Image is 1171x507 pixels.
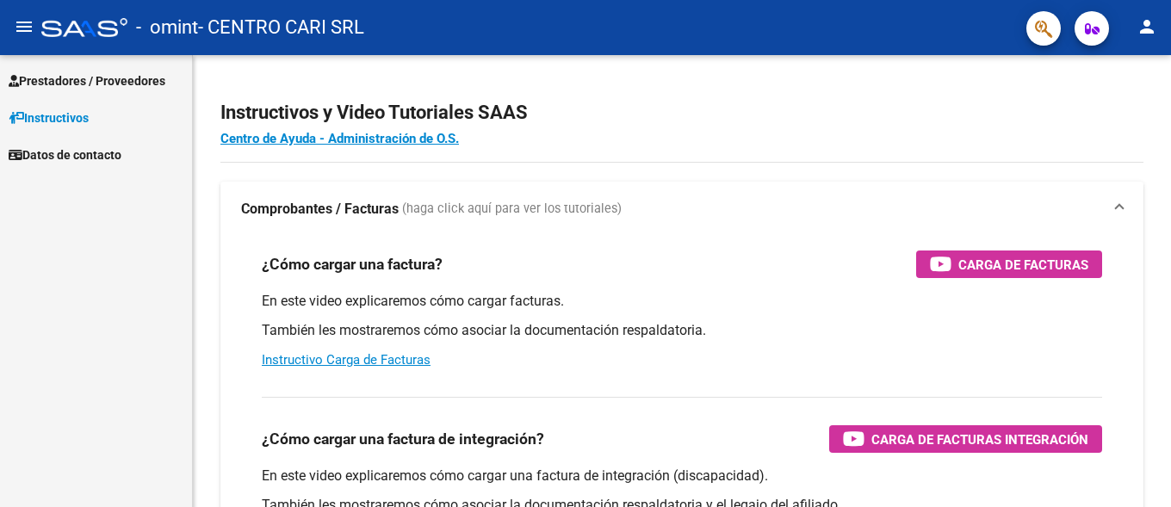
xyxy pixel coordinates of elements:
button: Carga de Facturas Integración [829,425,1102,453]
span: (haga click aquí para ver los tutoriales) [402,200,622,219]
mat-expansion-panel-header: Comprobantes / Facturas (haga click aquí para ver los tutoriales) [220,182,1143,237]
span: Carga de Facturas [958,254,1088,275]
span: - omint [136,9,198,46]
a: Centro de Ayuda - Administración de O.S. [220,131,459,146]
button: Carga de Facturas [916,250,1102,278]
strong: Comprobantes / Facturas [241,200,399,219]
span: Carga de Facturas Integración [871,429,1088,450]
span: Prestadores / Proveedores [9,71,165,90]
a: Instructivo Carga de Facturas [262,352,431,368]
mat-icon: person [1137,16,1157,37]
p: También les mostraremos cómo asociar la documentación respaldatoria. [262,321,1102,340]
mat-icon: menu [14,16,34,37]
h3: ¿Cómo cargar una factura? [262,252,443,276]
iframe: Intercom live chat [1112,448,1154,490]
span: Instructivos [9,108,89,127]
p: En este video explicaremos cómo cargar facturas. [262,292,1102,311]
span: Datos de contacto [9,145,121,164]
p: En este video explicaremos cómo cargar una factura de integración (discapacidad). [262,467,1102,485]
span: - CENTRO CARI SRL [198,9,364,46]
h3: ¿Cómo cargar una factura de integración? [262,427,544,451]
h2: Instructivos y Video Tutoriales SAAS [220,96,1143,129]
